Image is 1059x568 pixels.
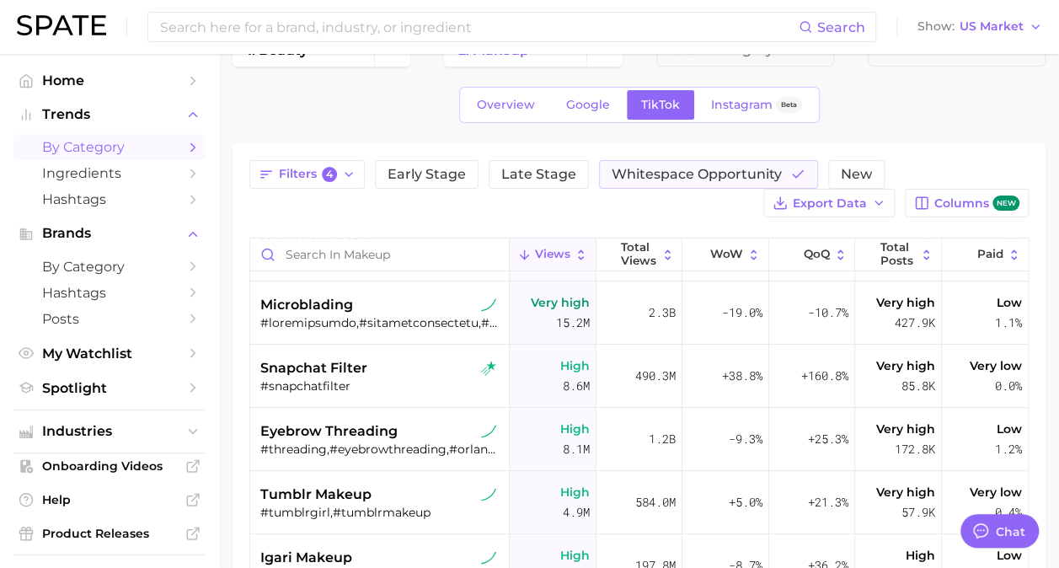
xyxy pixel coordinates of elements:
[977,248,1003,261] span: Paid
[158,13,799,41] input: Search here for a brand, industry, or ingredient
[250,345,1028,408] button: snapchat filtertiktok rising star#snapchatfilterHigh8.6m490.3m+38.8%+160.8%Very high85.8kVery low...
[817,19,865,35] span: Search
[42,458,177,474] span: Onboarding Videos
[13,375,206,401] a: Spotlight
[649,429,676,449] span: 1.2b
[917,22,955,31] span: Show
[250,281,1028,345] button: microbladingtiktok sustained riser#loremipsumdo,#sitametconsectetu,#adipiscingelits,#doeiusmodtem...
[17,15,106,35] img: SPATE
[563,376,590,396] span: 8.6m
[635,366,676,386] span: 490.3m
[13,102,206,127] button: Trends
[934,196,1019,212] span: Columns
[552,90,624,120] a: Google
[995,502,1022,522] span: 0.4%
[477,98,535,112] span: Overview
[895,313,935,333] span: 427.9k
[808,303,848,323] span: -10.7%
[641,98,680,112] span: TikTok
[960,22,1024,31] span: US Market
[563,439,590,459] span: 8.1m
[804,248,830,261] span: QoQ
[710,248,743,261] span: WoW
[260,421,398,442] span: eyebrow threading
[13,340,206,367] a: My Watchlist
[481,487,496,502] img: tiktok sustained riser
[995,376,1022,396] span: 0.0%
[711,98,773,112] span: Instagram
[250,408,1028,471] button: eyebrow threadingtiktok sustained riser#threading,#eyebrowthreading,#orlandobrowthreading,#thread...
[855,238,942,271] button: Total Posts
[769,238,856,271] button: QoQ
[901,502,935,522] span: 57.9k
[560,545,590,565] span: High
[481,297,496,313] img: tiktok sustained riser
[42,526,177,541] span: Product Releases
[722,366,762,386] span: +38.8%
[42,191,177,207] span: Hashtags
[682,238,769,271] button: WoW
[250,471,1028,534] button: tumblr makeuptiktok sustained riser#tumblrgirl,#tumblrmakeupHigh4.9m584.0m+5.0%+21.3%Very high57....
[722,303,762,323] span: -19.0%
[13,487,206,512] a: Help
[13,134,206,160] a: by Category
[566,98,610,112] span: Google
[531,292,590,313] span: Very high
[808,429,848,449] span: +25.3%
[510,238,596,271] button: Views
[260,358,367,378] span: snapchat filter
[649,303,676,323] span: 2.3b
[627,90,694,120] a: TikTok
[13,160,206,186] a: Ingredients
[260,548,352,568] span: igari makeup
[781,98,797,112] span: Beta
[322,167,337,182] span: 4
[621,241,657,267] span: Total Views
[729,492,762,512] span: +5.0%
[260,295,353,315] span: microblading
[905,189,1029,217] button: Columnsnew
[995,313,1022,333] span: 1.1%
[13,453,206,479] a: Onboarding Videos
[42,72,177,88] span: Home
[249,160,365,189] button: Filters4
[13,419,206,444] button: Industries
[481,424,496,439] img: tiktok sustained riser
[13,186,206,212] a: Hashtags
[13,254,206,280] a: by Category
[13,221,206,246] button: Brands
[635,492,676,512] span: 584.0m
[895,439,935,459] span: 172.8k
[13,280,206,306] a: Hashtags
[697,90,816,120] a: InstagramBeta
[42,285,177,301] span: Hashtags
[42,139,177,155] span: by Category
[901,376,935,396] span: 85.8k
[876,292,935,313] span: Very high
[260,442,503,457] div: #threading,#eyebrowthreading,#orlandobrowthreading,#threadingeyebrows,#browthreading,#threadingtu...
[563,502,590,522] span: 4.9m
[876,419,935,439] span: Very high
[808,492,848,512] span: +21.3%
[260,505,503,520] div: #tumblrgirl,#tumblrmakeup
[260,378,503,394] div: #snapchatfilter
[279,167,337,182] span: Filters
[535,248,570,261] span: Views
[501,168,576,181] span: Late Stage
[42,380,177,396] span: Spotlight
[42,226,177,241] span: Brands
[970,356,1022,376] span: Very low
[997,292,1022,313] span: Low
[997,419,1022,439] span: Low
[556,313,590,333] span: 15.2m
[995,439,1022,459] span: 1.2%
[13,67,206,94] a: Home
[260,485,372,505] span: tumblr makeup
[260,315,503,330] div: #loremipsumdo,#sitametconsectetu,#adipiscingelits,#doeiusmodtemporinci,#utlaboreetdolor,#magnaali...
[42,107,177,122] span: Trends
[560,419,590,439] span: High
[913,16,1046,38] button: ShowUS Market
[763,189,895,217] button: Export Data
[793,196,867,211] span: Export Data
[42,311,177,327] span: Posts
